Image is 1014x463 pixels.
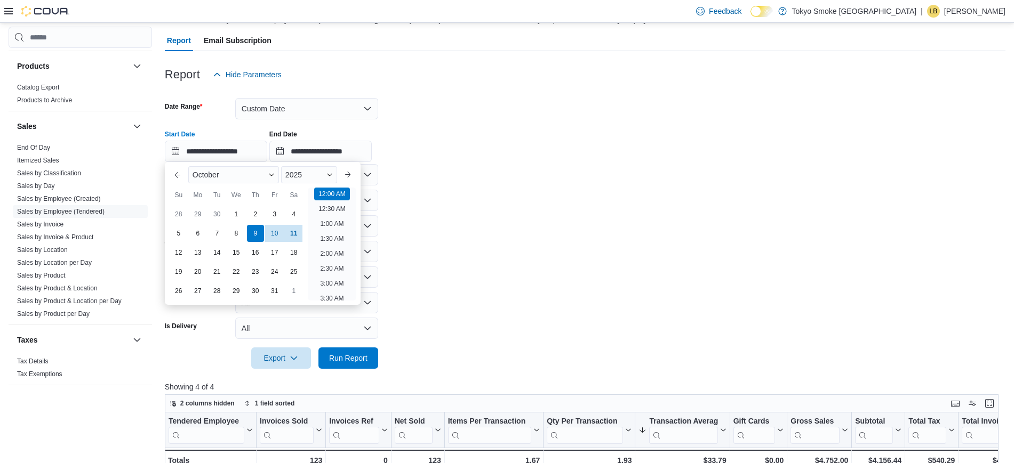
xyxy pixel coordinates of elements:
a: Sales by Employee (Created) [17,195,101,202]
button: Products [131,60,143,72]
div: day-21 [209,263,226,280]
button: Open list of options [363,222,372,230]
h3: Sales [17,121,37,132]
span: 2025 [285,170,302,179]
button: Open list of options [363,196,372,205]
span: Hide Parameters [226,69,282,80]
div: Net Sold [394,417,432,444]
span: Sales by Invoice [17,220,63,229]
div: Button. Open the year selector. 2025 is currently selected. [281,166,337,183]
span: October [193,170,219,179]
div: day-17 [266,244,283,261]
div: Subtotal [855,417,893,427]
button: Open list of options [363,170,372,179]
div: day-30 [247,282,264,299]
span: 2 columns hidden [180,399,235,408]
div: day-19 [170,263,187,280]
span: Dark Mode [750,17,751,18]
button: Custom Date [235,98,378,119]
button: 1 field sorted [240,397,299,410]
button: Items Per Transaction [448,417,540,444]
div: day-12 [170,244,187,261]
span: Sales by Product [17,271,66,280]
div: day-1 [285,282,302,299]
div: day-25 [285,263,302,280]
span: Sales by Product & Location [17,284,98,293]
li: 1:00 AM [316,217,348,230]
label: Is Delivery [165,322,197,330]
div: day-11 [285,225,302,242]
span: Products to Archive [17,96,72,104]
div: day-23 [247,263,264,280]
button: Subtotal [855,417,901,444]
div: day-28 [170,206,187,223]
li: 3:30 AM [316,292,348,305]
button: Sales [131,120,143,133]
div: day-27 [189,282,206,299]
span: Sales by Employee (Tendered) [17,207,105,216]
button: Taxes [17,335,129,345]
button: Open list of options [363,247,372,256]
div: Sales [9,141,152,324]
button: Total Tax [908,417,955,444]
span: Sales by Product per Day [17,310,90,318]
button: Invoices Sold [260,417,322,444]
div: day-5 [170,225,187,242]
span: 1 field sorted [255,399,295,408]
div: day-10 [266,225,283,242]
div: day-31 [266,282,283,299]
span: Report [167,30,191,51]
label: End Date [269,130,297,139]
h3: Products [17,61,50,71]
div: day-4 [285,206,302,223]
div: day-9 [247,225,264,242]
a: Sales by Location [17,246,68,254]
a: End Of Day [17,144,50,151]
div: Gift Cards [733,417,775,427]
li: 2:30 AM [316,262,348,275]
div: Qty Per Transaction [547,417,623,444]
li: 2:00 AM [316,247,348,260]
div: Invoices Sold [260,417,314,427]
button: Tendered Employee [169,417,253,444]
span: Sales by Day [17,182,55,190]
span: Export [258,347,305,369]
p: Showing 4 of 4 [165,381,1007,392]
button: Enter fullscreen [983,397,996,410]
div: day-29 [189,206,206,223]
p: [PERSON_NAME] [944,5,1005,18]
input: Press the down key to open a popover containing a calendar. [269,141,372,162]
div: day-13 [189,244,206,261]
div: Lindsay Belford [927,5,940,18]
div: day-30 [209,206,226,223]
span: Run Report [329,353,368,363]
li: 12:30 AM [314,202,350,215]
a: Sales by Classification [17,169,81,177]
div: Subtotal [855,417,893,444]
li: 1:30 AM [316,232,348,245]
button: 2 columns hidden [165,397,239,410]
button: Invoices Ref [329,417,387,444]
span: Tax Details [17,357,49,365]
div: Total Tax [908,417,946,427]
button: Run Report [318,347,378,369]
li: 3:00 AM [316,277,348,290]
button: Previous Month [169,166,186,183]
ul: Time [308,188,356,300]
div: Invoices Ref [329,417,379,427]
a: Catalog Export [17,84,59,91]
span: End Of Day [17,143,50,152]
div: Button. Open the month selector. October is currently selected. [188,166,279,183]
a: Sales by Product & Location [17,285,98,292]
span: Catalog Export [17,83,59,92]
button: Sales [17,121,129,132]
span: Sales by Product & Location per Day [17,297,122,305]
img: Cova [21,6,69,17]
div: day-14 [209,244,226,261]
button: Next month [339,166,356,183]
div: day-15 [228,244,245,261]
label: Date Range [165,102,203,111]
div: Products [9,81,152,111]
a: Tax Exemptions [17,370,62,378]
div: We [228,186,245,204]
